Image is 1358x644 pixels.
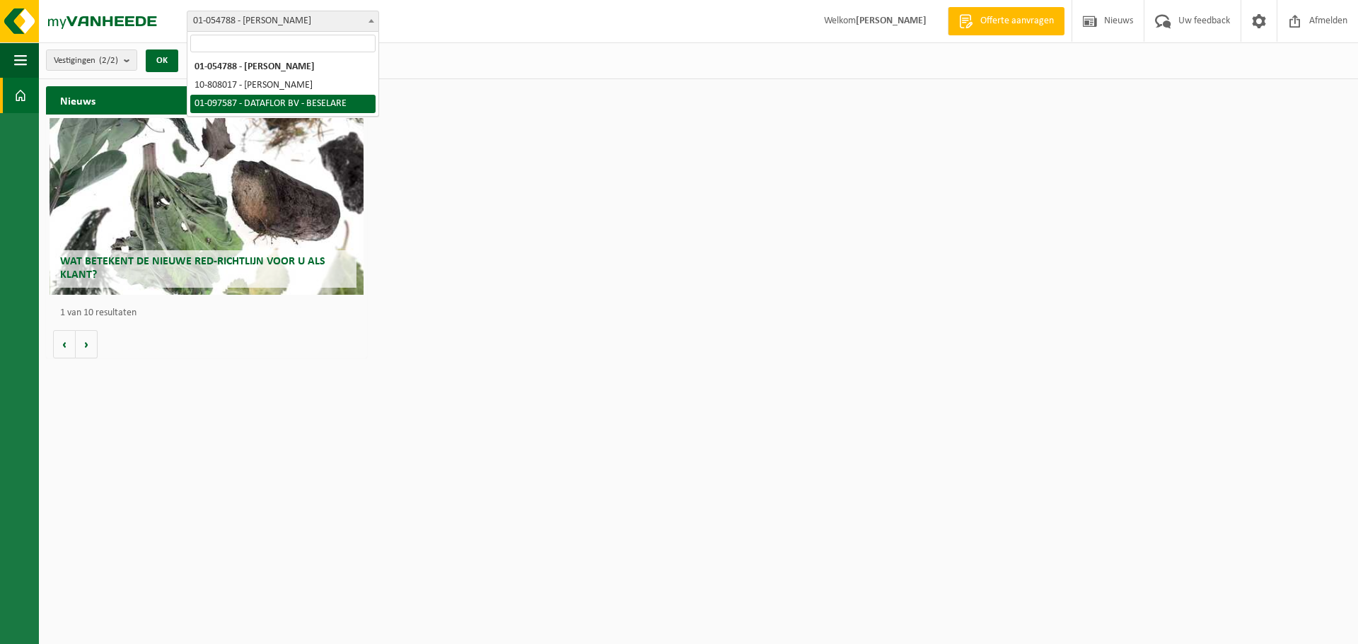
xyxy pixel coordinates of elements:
span: Wat betekent de nieuwe RED-richtlijn voor u als klant? [60,256,325,281]
span: 01-054788 - DAVID JOHAN - BESELARE [187,11,378,31]
li: 01-097587 - DATAFLOR BV - BESELARE [190,95,376,113]
li: 01-054788 - [PERSON_NAME] [190,58,376,76]
li: 10-808017 - [PERSON_NAME] [190,76,376,95]
a: Offerte aanvragen [948,7,1064,35]
a: Wat betekent de nieuwe RED-richtlijn voor u als klant? [50,118,364,295]
span: Offerte aanvragen [977,14,1057,28]
span: 01-054788 - DAVID JOHAN - BESELARE [187,11,379,32]
count: (2/2) [99,56,118,65]
h2: Nieuws [46,86,110,114]
button: Vestigingen(2/2) [46,49,137,71]
button: Vorige [53,330,76,358]
button: Volgende [76,330,98,358]
button: OK [146,49,178,72]
span: Vestigingen [54,50,118,71]
p: 1 van 10 resultaten [60,308,360,318]
strong: [PERSON_NAME] [856,16,927,26]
